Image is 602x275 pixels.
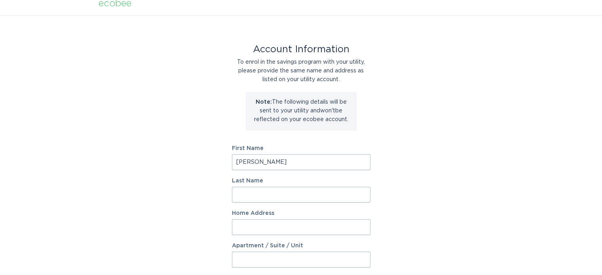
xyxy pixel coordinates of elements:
label: Home Address [232,211,370,216]
strong: Note: [256,99,272,105]
div: Account Information [232,45,370,54]
label: Apartment / Suite / Unit [232,243,370,248]
p: The following details will be sent to your utility and won't be reflected on your ecobee account. [252,98,351,124]
label: Last Name [232,178,370,184]
label: First Name [232,146,370,151]
div: To enrol in the savings program with your utility, please provide the same name and address as li... [232,58,370,84]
